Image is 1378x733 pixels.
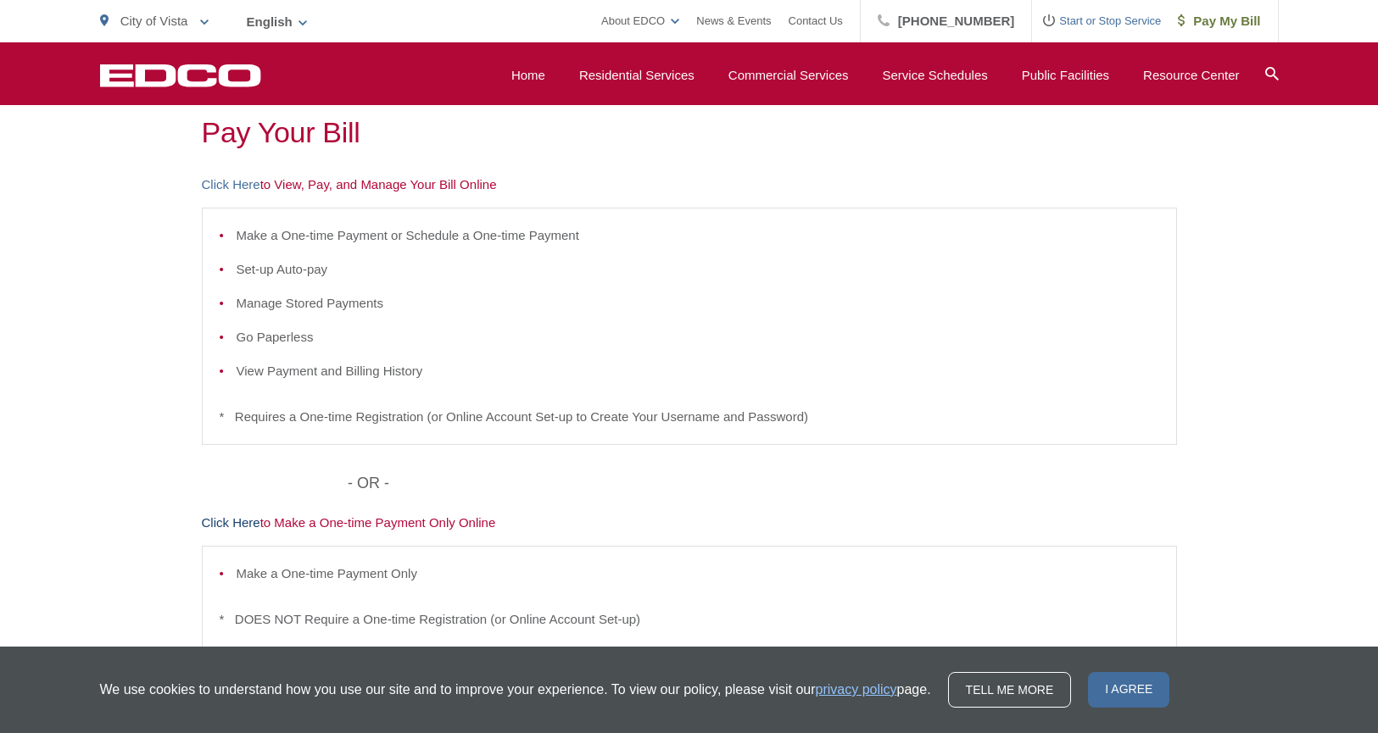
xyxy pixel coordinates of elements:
[202,175,260,195] a: Click Here
[202,513,1177,533] p: to Make a One-time Payment Only Online
[696,11,771,31] a: News & Events
[1143,65,1239,86] a: Resource Center
[237,293,1159,314] li: Manage Stored Payments
[237,327,1159,347] li: Go Paperless
[220,609,1159,630] p: * DOES NOT Require a One-time Registration (or Online Account Set-up)
[816,680,897,700] a: privacy policy
[1088,672,1169,708] span: I agree
[1022,65,1109,86] a: Public Facilities
[237,564,1159,584] li: Make a One-time Payment Only
[511,65,545,86] a: Home
[948,672,1072,708] a: Tell me more
[202,513,260,533] a: Click Here
[234,8,320,36] span: English
[728,65,849,86] a: Commercial Services
[202,175,1177,195] p: to View, Pay, and Manage Your Bill Online
[237,259,1159,280] li: Set-up Auto-pay
[601,11,679,31] a: About EDCO
[202,115,1177,149] h1: Pay Your Bill
[237,361,1159,381] li: View Payment and Billing History
[579,65,695,86] a: Residential Services
[220,407,1159,427] p: * Requires a One-time Registration (or Online Account Set-up to Create Your Username and Password)
[1178,11,1260,31] span: Pay My Bill
[237,225,1159,246] li: Make a One-time Payment or Schedule a One-time Payment
[100,680,931,700] p: We use cookies to understand how you use our site and to improve your experience. To view our pol...
[348,470,1177,496] p: - OR -
[789,11,843,31] a: Contact Us
[100,64,261,87] a: EDCD logo. Return to the homepage.
[120,14,188,28] span: City of Vista
[883,65,988,86] a: Service Schedules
